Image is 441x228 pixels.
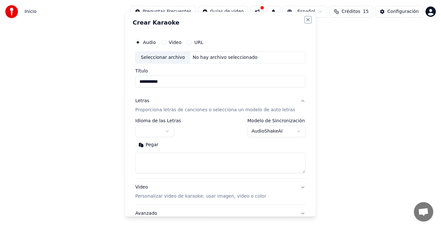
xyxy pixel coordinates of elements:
div: Video [135,184,266,200]
label: URL [194,40,203,44]
div: Seleccionar archivo [136,51,190,63]
label: Modelo de Sincronización [248,118,306,123]
p: Proporciona letras de canciones o selecciona un modelo de auto letras [135,107,295,113]
div: No hay archivo seleccionado [190,54,260,60]
button: VideoPersonalizar video de karaoke: usar imagen, video o color [135,179,305,205]
label: Audio [143,40,156,44]
button: Pegar [135,140,162,150]
button: Avanzado [135,205,305,222]
label: Video [169,40,181,44]
div: LetrasProporciona letras de canciones o selecciona un modelo de auto letras [135,118,305,179]
button: LetrasProporciona letras de canciones o selecciona un modelo de auto letras [135,92,305,118]
div: Letras [135,98,149,104]
h2: Crear Karaoke [133,19,308,25]
label: Idioma de las Letras [135,118,181,123]
label: Título [135,69,305,73]
p: Personalizar video de karaoke: usar imagen, video o color [135,193,266,200]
